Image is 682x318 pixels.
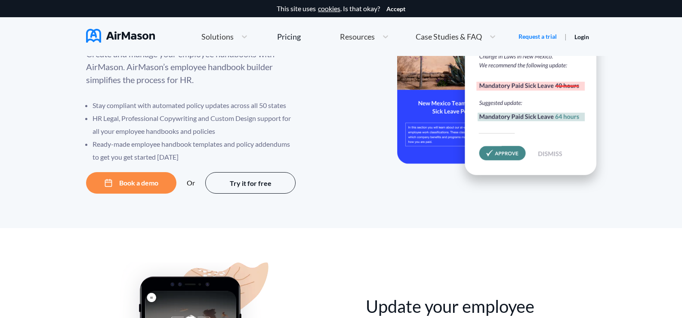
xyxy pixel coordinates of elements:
[205,172,296,194] button: Try it for free
[518,32,557,41] a: Request a trial
[340,33,375,40] span: Resources
[416,33,482,40] span: Case Studies & FAQ
[574,33,589,40] a: Login
[86,29,155,43] img: AirMason Logo
[565,32,567,40] span: |
[318,5,340,12] a: cookies
[187,179,195,187] div: Or
[277,33,301,40] div: Pricing
[277,29,301,44] a: Pricing
[86,172,176,194] button: Book a demo
[93,138,297,164] li: Ready-made employee handbook templates and policy addendums to get you get started [DATE]
[93,112,297,138] li: HR Legal, Professional Copywriting and Custom Design support for all your employee handbooks and ...
[93,99,297,112] li: Stay compliant with automated policy updates across all 50 states
[201,33,234,40] span: Solutions
[86,47,297,86] p: Create and manage your employee handbooks with AirMason. AirMason’s employee handbook builder sim...
[386,6,405,12] button: Accept cookies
